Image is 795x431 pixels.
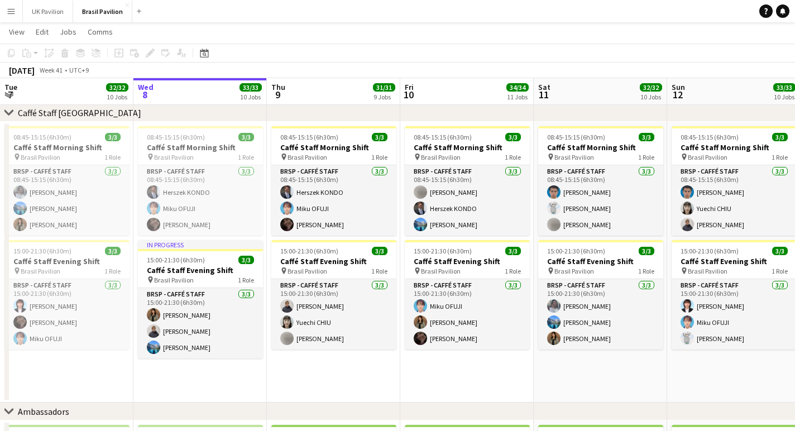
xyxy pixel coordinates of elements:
h3: Caffé Staff Morning Shift [538,142,663,152]
span: Tue [4,82,17,92]
span: 1 Role [638,153,654,161]
div: 10 Jobs [107,93,128,101]
span: Brasil Pavilion [154,276,194,284]
a: Edit [31,25,53,39]
span: 3/3 [505,247,521,255]
span: 1 Role [638,267,654,275]
h3: Caffé Staff Evening Shift [4,256,130,266]
span: 3/3 [372,247,387,255]
div: 9 Jobs [373,93,395,101]
span: 10 [403,88,414,101]
span: 1 Role [371,267,387,275]
div: 10 Jobs [774,93,795,101]
span: 3/3 [772,133,788,141]
span: 3/3 [105,247,121,255]
h3: Caffé Staff Evening Shift [271,256,396,266]
span: Brasil Pavilion [21,153,60,161]
span: Brasil Pavilion [688,153,727,161]
app-card-role: BRSP - Caffé Staff3/308:45-15:15 (6h30m)[PERSON_NAME]Herszek KONDO[PERSON_NAME] [405,165,530,236]
span: 3/3 [105,133,121,141]
div: 08:45-15:15 (6h30m)3/3Caffé Staff Morning Shift Brasil Pavilion1 RoleBRSP - Caffé Staff3/308:45-1... [138,126,263,236]
span: 08:45-15:15 (6h30m) [280,133,338,141]
span: 34/34 [506,83,529,92]
span: Edit [36,27,49,37]
span: 08:45-15:15 (6h30m) [681,133,739,141]
div: 10 Jobs [640,93,662,101]
span: 3/3 [238,256,254,264]
span: Jobs [60,27,76,37]
span: 9 [270,88,285,101]
div: 08:45-15:15 (6h30m)3/3Caffé Staff Morning Shift Brasil Pavilion1 RoleBRSP - Caffé Staff3/308:45-1... [271,126,396,236]
span: 1 Role [104,267,121,275]
span: Thu [271,82,285,92]
app-job-card: 15:00-21:30 (6h30m)3/3Caffé Staff Evening Shift Brasil Pavilion1 RoleBRSP - Caffé Staff3/315:00-2... [405,240,530,349]
div: 08:45-15:15 (6h30m)3/3Caffé Staff Morning Shift Brasil Pavilion1 RoleBRSP - Caffé Staff3/308:45-1... [405,126,530,236]
span: 15:00-21:30 (6h30m) [13,247,71,255]
div: 11 Jobs [507,93,528,101]
span: 1 Role [505,267,521,275]
span: 15:00-21:30 (6h30m) [280,247,338,255]
span: 15:00-21:30 (6h30m) [414,247,472,255]
span: 12 [670,88,685,101]
span: Week 41 [37,66,65,74]
h3: Caffé Staff Morning Shift [4,142,130,152]
app-card-role: BRSP - Caffé Staff3/308:45-15:15 (6h30m)Herszek KONDOMiku OFUJI[PERSON_NAME] [138,165,263,236]
button: UK Pavilion [23,1,73,22]
app-card-role: BRSP - Caffé Staff3/308:45-15:15 (6h30m)[PERSON_NAME][PERSON_NAME][PERSON_NAME] [538,165,663,236]
span: 1 Role [104,153,121,161]
h3: Caffé Staff Morning Shift [138,142,263,152]
app-card-role: BRSP - Caffé Staff3/315:00-21:30 (6h30m)[PERSON_NAME]Yuechi CHIU[PERSON_NAME] [271,279,396,349]
app-card-role: BRSP - Caffé Staff3/315:00-21:30 (6h30m)[PERSON_NAME][PERSON_NAME]Miku OFUJI [4,279,130,349]
span: 15:00-21:30 (6h30m) [547,247,605,255]
span: 1 Role [238,153,254,161]
app-card-role: BRSP - Caffé Staff3/308:45-15:15 (6h30m)Herszek KONDOMiku OFUJI[PERSON_NAME] [271,165,396,236]
a: Jobs [55,25,81,39]
span: Comms [88,27,113,37]
div: Caffé Staff [GEOGRAPHIC_DATA] [18,107,141,118]
span: 3/3 [238,133,254,141]
span: Sat [538,82,550,92]
span: 3/3 [639,247,654,255]
span: 08:45-15:15 (6h30m) [547,133,605,141]
app-card-role: BRSP - Caffé Staff3/308:45-15:15 (6h30m)[PERSON_NAME][PERSON_NAME][PERSON_NAME] [4,165,130,236]
div: 15:00-21:30 (6h30m)3/3Caffé Staff Evening Shift Brasil Pavilion1 RoleBRSP - Caffé Staff3/315:00-2... [538,240,663,349]
span: 32/32 [640,83,662,92]
app-job-card: 15:00-21:30 (6h30m)3/3Caffé Staff Evening Shift Brasil Pavilion1 RoleBRSP - Caffé Staff3/315:00-2... [4,240,130,349]
span: 1 Role [238,276,254,284]
span: Wed [138,82,154,92]
span: 3/3 [639,133,654,141]
a: Comms [83,25,117,39]
div: Ambassadors [18,406,69,417]
span: 1 Role [505,153,521,161]
span: 3/3 [372,133,387,141]
app-job-card: 08:45-15:15 (6h30m)3/3Caffé Staff Morning Shift Brasil Pavilion1 RoleBRSP - Caffé Staff3/308:45-1... [4,126,130,236]
a: View [4,25,29,39]
h3: Caffé Staff Morning Shift [405,142,530,152]
h3: Caffé Staff Evening Shift [138,265,263,275]
span: Brasil Pavilion [288,267,327,275]
button: Brasil Pavilion [73,1,132,22]
span: 1 Role [772,153,788,161]
span: 7 [3,88,17,101]
div: [DATE] [9,65,35,76]
div: UTC+9 [69,66,89,74]
span: 3/3 [505,133,521,141]
app-job-card: 08:45-15:15 (6h30m)3/3Caffé Staff Morning Shift Brasil Pavilion1 RoleBRSP - Caffé Staff3/308:45-1... [538,126,663,236]
app-card-role: BRSP - Caffé Staff3/315:00-21:30 (6h30m)Miku OFUJI[PERSON_NAME][PERSON_NAME] [405,279,530,349]
span: Brasil Pavilion [154,153,194,161]
span: 08:45-15:15 (6h30m) [414,133,472,141]
span: Brasil Pavilion [554,153,594,161]
app-job-card: In progress15:00-21:30 (6h30m)3/3Caffé Staff Evening Shift Brasil Pavilion1 RoleBRSP - Caffé Staf... [138,240,263,358]
span: 1 Role [772,267,788,275]
span: Brasil Pavilion [288,153,327,161]
span: Brasil Pavilion [421,267,461,275]
span: 1 Role [371,153,387,161]
span: Brasil Pavilion [21,267,60,275]
span: 11 [537,88,550,101]
span: Sun [672,82,685,92]
app-job-card: 15:00-21:30 (6h30m)3/3Caffé Staff Evening Shift Brasil Pavilion1 RoleBRSP - Caffé Staff3/315:00-2... [271,240,396,349]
